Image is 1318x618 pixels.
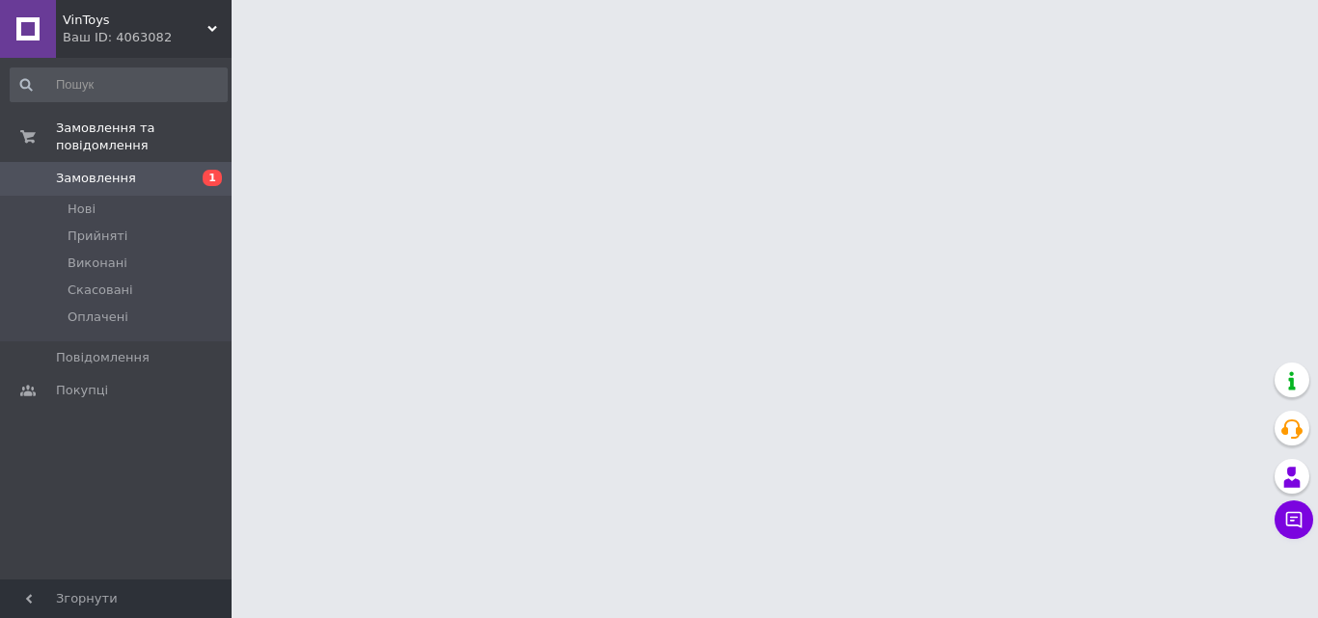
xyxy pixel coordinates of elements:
span: 1 [203,170,222,186]
button: Чат з покупцем [1275,500,1313,539]
span: Замовлення та повідомлення [56,120,232,154]
span: Нові [68,201,96,218]
span: Покупці [56,382,108,399]
input: Пошук [10,67,228,102]
span: Виконані [68,255,127,272]
span: Прийняті [68,228,127,245]
span: Повідомлення [56,349,150,366]
span: Скасовані [68,282,133,299]
div: Ваш ID: 4063082 [63,29,232,46]
span: Замовлення [56,170,136,187]
span: VinToys [63,12,207,29]
span: Оплачені [68,309,128,326]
